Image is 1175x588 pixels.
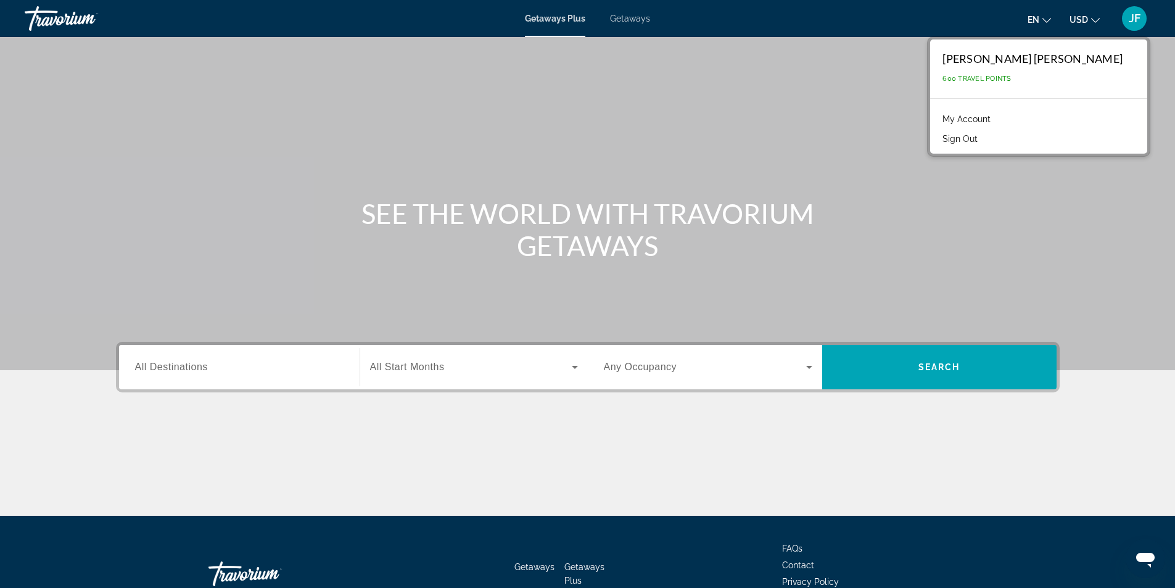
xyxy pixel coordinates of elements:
a: FAQs [782,544,802,553]
a: Travorium [25,2,148,35]
span: Any Occupancy [604,362,677,372]
div: Search widget [119,345,1057,389]
span: All Destinations [135,362,208,372]
span: JF [1129,12,1140,25]
button: Change currency [1070,10,1100,28]
a: Getaways Plus [525,14,585,23]
a: Contact [782,560,814,570]
span: All Start Months [370,362,445,372]
span: USD [1070,15,1088,25]
a: Getaways Plus [564,562,604,586]
h1: SEE THE WORLD WITH TRAVORIUM GETAWAYS [357,197,819,262]
a: Getaways [610,14,650,23]
span: en [1028,15,1039,25]
span: 600 Travel Points [942,75,1011,83]
button: User Menu [1118,6,1150,31]
a: Getaways [514,562,555,572]
button: Sign Out [936,131,984,147]
iframe: Botón para iniciar la ventana de mensajería [1126,539,1165,578]
span: Search [918,362,960,372]
button: Search [822,345,1057,389]
a: My Account [936,111,997,127]
button: Change language [1028,10,1051,28]
a: Privacy Policy [782,577,839,587]
div: [PERSON_NAME] [PERSON_NAME] [942,52,1123,65]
